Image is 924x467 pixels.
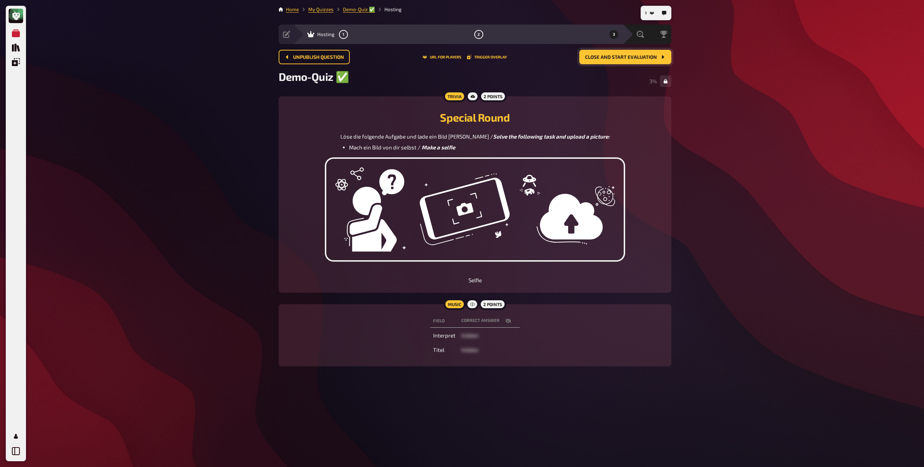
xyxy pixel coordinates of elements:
[325,157,625,262] img: upload
[423,55,461,59] button: URL for players
[375,6,402,13] li: Hosting
[608,29,620,40] button: 3
[461,332,479,339] span: hidden
[585,55,657,60] span: Close and start evaluation
[340,133,493,140] span: Löse die folgende Aufgabe und lade ein Bild [PERSON_NAME] /
[286,6,299,12] a: Home
[338,29,349,40] button: 1
[422,144,455,150] span: Make a selfie
[308,6,334,12] a: My Quizzes
[279,50,350,64] button: Unpublish question
[467,55,507,59] button: Trigger Overlay
[461,346,479,353] span: hidden
[458,314,520,328] th: correct answer
[613,32,615,36] span: 3
[444,298,466,310] div: Music
[287,276,663,284] p: Selfie
[478,32,480,36] span: 2
[9,40,23,55] a: Quiz Library
[443,91,466,102] div: Trivia
[279,70,349,83] span: Demo-Quiz ✅​
[645,11,647,15] span: 1
[349,144,420,150] span: Mach ein Bild von dir selbst /
[473,29,484,40] button: 2
[9,55,23,69] a: Overlays
[9,429,23,444] a: Profile
[430,314,458,328] th: Field
[642,7,657,19] button: 1
[579,50,671,64] button: Close and start evaluation
[479,298,506,310] div: 2 points
[493,133,610,140] span: Solve the following task and upload a picture:
[317,31,335,37] span: Hosting
[343,6,375,12] a: Demo-Quiz ✅​
[293,55,344,60] span: Unpublish question
[343,32,344,36] span: 1
[287,111,663,124] h2: Special Round
[430,344,458,357] td: Titel
[334,6,375,13] li: Demo-Quiz ✅​
[430,329,458,342] td: Interpret
[649,78,657,84] span: 3 %
[9,26,23,40] a: My Quizzes
[299,6,334,13] li: My Quizzes
[479,91,507,102] div: 2 points
[286,6,299,13] li: Home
